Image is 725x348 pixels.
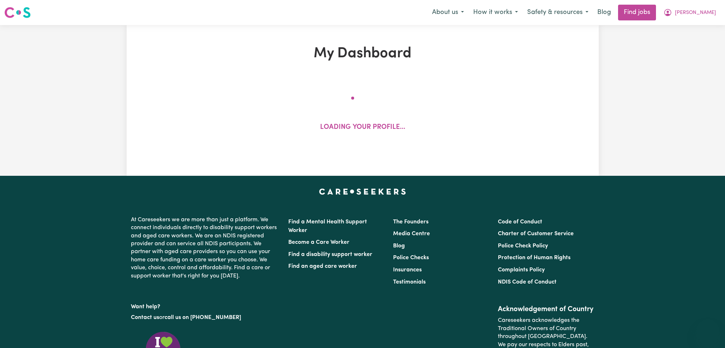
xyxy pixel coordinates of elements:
a: call us on [PHONE_NUMBER] [165,315,241,320]
button: About us [427,5,469,20]
a: Charter of Customer Service [498,231,574,237]
h2: Acknowledgement of Country [498,305,594,314]
a: Careseekers home page [319,189,406,194]
a: Contact us [131,315,159,320]
a: Find a disability support worker [288,252,372,257]
a: Testimonials [393,279,426,285]
a: Police Check Policy [498,243,548,249]
a: Become a Care Worker [288,240,349,245]
h1: My Dashboard [210,45,516,62]
button: Safety & resources [523,5,593,20]
button: How it works [469,5,523,20]
a: Find a Mental Health Support Worker [288,219,367,233]
span: [PERSON_NAME] [675,9,716,17]
p: At Careseekers we are more than just a platform. We connect individuals directly to disability su... [131,213,280,283]
a: Media Centre [393,231,430,237]
a: Find an aged care worker [288,264,357,269]
a: Complaints Policy [498,267,545,273]
img: Careseekers logo [4,6,31,19]
a: Code of Conduct [498,219,542,225]
a: Insurances [393,267,422,273]
p: Want help? [131,300,280,311]
a: Find jobs [618,5,656,20]
a: Careseekers logo [4,4,31,21]
button: My Account [659,5,721,20]
a: Protection of Human Rights [498,255,570,261]
a: Blog [593,5,615,20]
iframe: Button to launch messaging window [696,319,719,342]
a: Police Checks [393,255,429,261]
a: Blog [393,243,405,249]
a: NDIS Code of Conduct [498,279,557,285]
p: Loading your profile... [320,122,405,133]
p: or [131,311,280,324]
a: The Founders [393,219,428,225]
